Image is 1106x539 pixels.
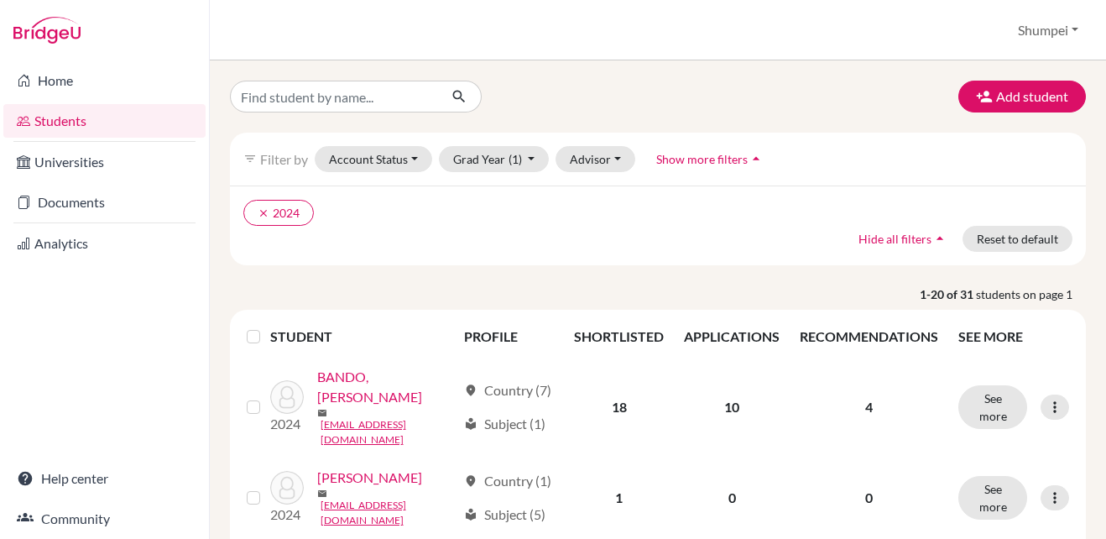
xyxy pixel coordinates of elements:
td: 0 [674,458,790,538]
button: Shumpei [1010,14,1086,46]
th: APPLICATIONS [674,317,790,357]
span: Filter by [260,151,308,167]
img: BANDO, Yune [270,380,304,414]
span: location_on [464,384,477,397]
a: Home [3,64,206,97]
p: 2024 [270,505,304,525]
button: Add student [958,81,1086,113]
th: STUDENT [270,317,454,357]
span: (1) [509,152,522,166]
p: 4 [800,397,938,417]
img: FUJIHIRA, Marina [270,471,304,505]
button: Advisor [556,146,635,172]
span: Hide all filters [858,232,931,246]
button: Hide all filtersarrow_drop_up [844,226,963,252]
th: SHORTLISTED [564,317,674,357]
button: See more [958,385,1027,429]
a: [EMAIL_ADDRESS][DOMAIN_NAME] [321,498,456,528]
i: clear [258,207,269,219]
a: [EMAIL_ADDRESS][DOMAIN_NAME] [321,417,456,447]
th: RECOMMENDATIONS [790,317,948,357]
span: students on page 1 [976,285,1086,303]
span: local_library [464,508,477,521]
a: Documents [3,186,206,219]
td: 1 [564,458,674,538]
td: 10 [674,357,790,458]
span: location_on [464,474,477,488]
button: Reset to default [963,226,1072,252]
button: Account Status [315,146,432,172]
span: mail [317,489,327,499]
th: SEE MORE [948,317,1079,357]
div: Country (7) [464,380,551,400]
i: arrow_drop_up [931,230,948,247]
a: Help center [3,462,206,495]
button: clear2024 [243,200,314,226]
p: 0 [800,488,938,508]
a: [PERSON_NAME] [317,468,422,488]
div: Country (1) [464,471,551,491]
a: Universities [3,145,206,179]
img: Bridge-U [13,17,81,44]
span: mail [317,408,327,418]
input: Find student by name... [230,81,438,113]
button: Show more filtersarrow_drop_up [642,146,779,172]
th: PROFILE [454,317,564,357]
div: Subject (1) [464,414,545,434]
strong: 1-20 of 31 [920,285,976,303]
td: 18 [564,357,674,458]
p: 2024 [270,414,304,434]
i: arrow_drop_up [748,150,764,167]
button: Grad Year(1) [439,146,550,172]
button: See more [958,476,1027,520]
i: filter_list [243,152,257,165]
a: Community [3,502,206,536]
span: Show more filters [656,152,748,166]
a: BANDO, [PERSON_NAME] [317,367,456,407]
div: Subject (5) [464,505,545,525]
span: local_library [464,417,477,431]
a: Students [3,104,206,138]
a: Analytics [3,227,206,260]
